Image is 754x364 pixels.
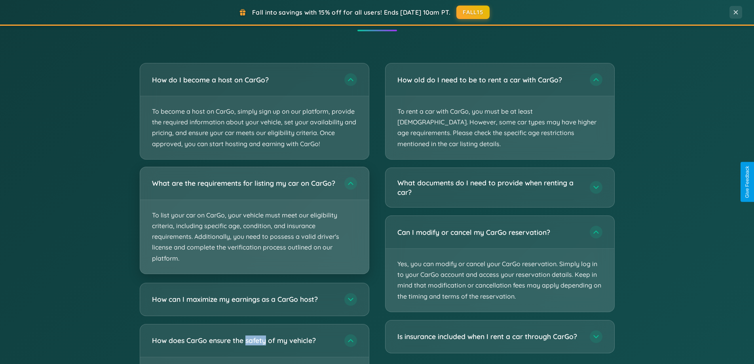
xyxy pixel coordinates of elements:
[386,96,614,159] p: To rent a car with CarGo, you must be at least [DEMOGRAPHIC_DATA]. However, some car types may ha...
[386,249,614,312] p: Yes, you can modify or cancel your CarGo reservation. Simply log in to your CarGo account and acc...
[397,178,582,197] h3: What documents do I need to provide when renting a car?
[152,335,336,345] h3: How does CarGo ensure the safety of my vehicle?
[152,294,336,304] h3: How can I maximize my earnings as a CarGo host?
[397,75,582,85] h3: How old do I need to be to rent a car with CarGo?
[152,75,336,85] h3: How do I become a host on CarGo?
[140,200,369,274] p: To list your car on CarGo, your vehicle must meet our eligibility criteria, including specific ag...
[397,332,582,341] h3: Is insurance included when I rent a car through CarGo?
[397,227,582,237] h3: Can I modify or cancel my CarGo reservation?
[456,6,490,19] button: FALL15
[745,166,750,198] div: Give Feedback
[152,178,336,188] h3: What are the requirements for listing my car on CarGo?
[252,8,450,16] span: Fall into savings with 15% off for all users! Ends [DATE] 10am PT.
[140,96,369,159] p: To become a host on CarGo, simply sign up on our platform, provide the required information about...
